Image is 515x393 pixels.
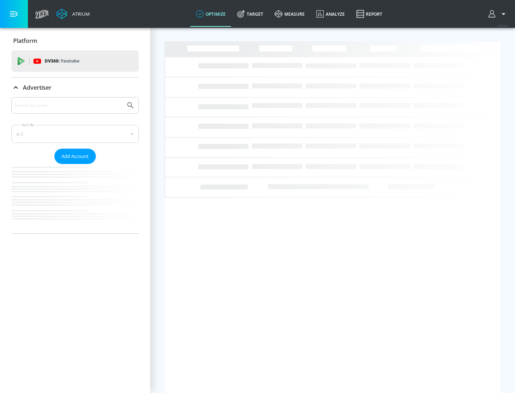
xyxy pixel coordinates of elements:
[11,50,139,72] div: DV360: Youtube
[57,9,90,19] a: Atrium
[11,78,139,98] div: Advertiser
[23,84,51,91] p: Advertiser
[310,1,350,27] a: Analyze
[11,125,139,143] div: A-Z
[20,123,36,127] label: Sort By
[69,11,90,17] div: Atrium
[498,24,508,28] span: v 4.22.2
[13,37,37,45] p: Platform
[14,101,123,110] input: Search by name
[269,1,310,27] a: measure
[350,1,388,27] a: Report
[11,164,139,233] nav: list of Advertiser
[11,31,139,51] div: Platform
[60,57,79,65] p: Youtube
[231,1,269,27] a: Target
[190,1,231,27] a: optimize
[11,97,139,233] div: Advertiser
[62,152,89,160] span: Add Account
[45,57,79,65] p: DV360:
[54,149,96,164] button: Add Account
